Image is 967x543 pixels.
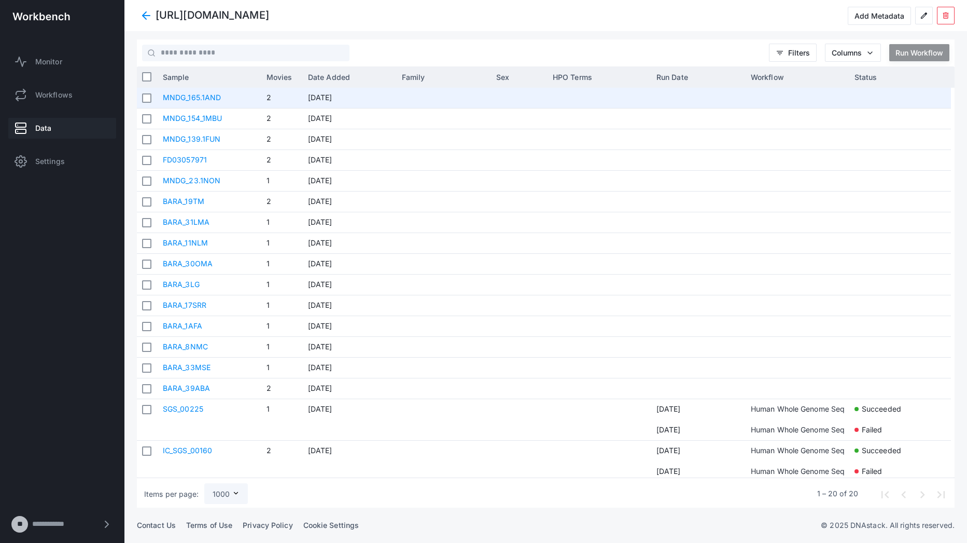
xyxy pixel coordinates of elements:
span: [DATE] [656,420,740,440]
span: [DATE] [308,192,391,212]
button: Previous page [893,484,912,503]
span: 2 [267,108,298,129]
span: Filters [788,48,810,57]
span: Succeeded [862,441,901,460]
a: MNDG_139.1FUN [163,134,220,143]
a: BARA_31LMA [163,218,209,226]
a: MNDG_23.1NON [163,176,220,185]
a: BARA_33MSE [163,363,211,372]
span: Run Date [656,73,688,82]
span: [DATE] [308,399,391,420]
span: [DATE] [656,399,740,420]
a: Data [8,118,116,139]
span: [DATE] [308,88,391,108]
span: Human Whole Genome Sequencing (HiFi Solves) [751,461,917,481]
span: [DATE] [308,337,391,357]
span: [DATE] [308,233,391,253]
span: 1 [267,233,298,253]
span: 1 [267,295,298,316]
span: [DATE] [308,150,391,170]
span: Succeeded [862,399,901,418]
a: Settings [8,151,116,172]
a: Privacy Policy [243,521,292,530]
button: First page [875,484,893,503]
span: [DATE] [308,295,391,316]
p: © 2025 DNAstack. All rights reserved. [821,520,955,531]
span: 1 [267,316,298,336]
a: FD03057971 [163,155,207,164]
span: Columns [832,48,862,57]
span: [DATE] [308,358,391,378]
button: Add Metadata [848,7,911,25]
span: [DATE] [308,316,391,336]
span: 1 [267,254,298,274]
a: BARA_1AFA [163,321,202,330]
span: 2 [267,88,298,108]
span: Workflows [35,90,73,100]
span: 2 [267,441,298,461]
a: Contact Us [137,521,176,530]
div: Items per page: [144,489,199,499]
img: workbench-logo-white.svg [12,12,70,21]
button: edit [915,7,933,24]
span: [DATE] [308,129,391,150]
span: [DATE] [656,461,740,482]
a: Workflows [8,85,116,105]
a: BARA_3LG [163,280,200,289]
span: Sex [496,73,509,82]
span: Movies [267,73,292,82]
span: [DATE] [308,378,391,399]
span: 2 [267,150,298,170]
span: Human Whole Genome Sequencing (HiFi Solves) [751,399,917,418]
a: IC_SGS_00160 [163,446,212,455]
button: filter_listFilters [769,44,817,62]
span: 1 [267,171,298,191]
span: 1 [267,212,298,233]
button: delete [937,7,955,24]
button: Next page [912,484,931,503]
div: Run Workflow [895,48,943,57]
a: BARA_19TM [163,197,204,206]
span: 1 [267,358,298,378]
span: Settings [35,156,65,167]
span: filter_list [776,49,784,57]
span: Sample [163,73,189,82]
span: HPO Terms [553,73,592,82]
span: [DATE] [308,441,391,461]
a: Cookie Settings [303,521,359,530]
a: BARA_39ABA [163,384,210,392]
a: MNDG_154_1MBU [163,114,222,123]
div: [URL][DOMAIN_NAME] [156,10,269,21]
span: Workflow [751,73,784,82]
span: Date Added [308,73,350,82]
span: Human Whole Genome Sequencing (HiFi Solves) [751,441,917,460]
span: Monitor [35,57,62,67]
div: Add Metadata [854,11,904,20]
a: BARA_11NLM [163,238,208,247]
a: Monitor [8,51,116,72]
a: BARA_17SRR [163,301,206,309]
button: Run Workflow [889,44,949,61]
span: [DATE] [308,212,391,233]
a: BARA_30OMA [163,259,213,268]
span: delete [942,11,950,20]
span: Failed [862,420,882,439]
a: BARA_8NMC [163,342,208,351]
span: 2 [267,378,298,399]
a: MNDG_165.1AND [163,93,221,102]
span: [DATE] [656,441,740,461]
span: [DATE] [308,171,391,191]
span: [DATE] [308,275,391,295]
span: 1 [267,399,298,420]
span: Status [854,73,877,82]
span: Human Whole Genome Sequencing (HiFi Solves) [751,420,917,439]
span: edit [920,11,928,20]
button: Last page [931,484,949,503]
a: Terms of Use [186,521,232,530]
span: 1 [267,275,298,295]
span: Family [402,73,425,82]
span: [DATE] [308,254,391,274]
button: Columns [825,44,881,62]
span: Failed [862,461,882,481]
span: 2 [267,129,298,150]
